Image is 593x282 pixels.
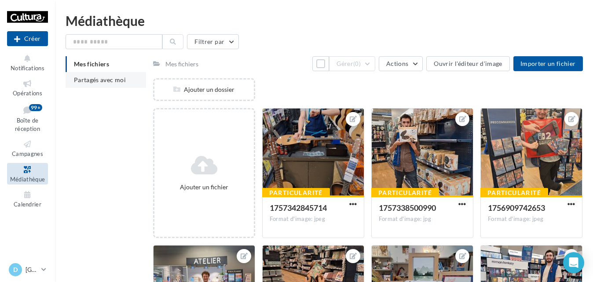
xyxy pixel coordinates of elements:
span: (0) [353,60,361,67]
div: Ajouter un fichier [158,183,250,192]
span: Opérations [13,90,42,97]
button: Notifications [7,52,48,73]
button: Gérer(0) [329,56,375,71]
div: Particularité [262,188,330,198]
button: Actions [379,56,423,71]
a: Opérations [7,77,48,98]
div: Médiathèque [66,14,582,27]
span: 1757342845714 [270,203,327,213]
div: Nouvelle campagne [7,31,48,46]
span: Campagnes [12,150,43,157]
span: Mes fichiers [74,60,109,68]
div: Particularité [371,188,439,198]
div: Open Intercom Messenger [563,252,584,273]
a: D [GEOGRAPHIC_DATA] [7,261,48,278]
span: D [13,265,18,274]
div: Format d'image: jpg [379,215,466,223]
div: Format d'image: jpeg [488,215,575,223]
a: Campagnes [7,137,48,159]
span: 1756909742653 [488,203,545,213]
span: 1757338500990 [379,203,436,213]
div: Mes fichiers [165,60,198,69]
button: Ouvrir l'éditeur d'image [426,56,509,71]
span: Médiathèque [10,176,45,183]
div: 99+ [29,104,42,111]
button: Créer [7,31,48,46]
a: Médiathèque [7,163,48,184]
div: Ajouter un dossier [154,85,254,94]
span: Notifications [11,65,44,72]
a: Boîte de réception99+ [7,102,48,134]
button: Importer un fichier [513,56,583,71]
span: Importer un fichier [520,60,576,67]
span: Actions [386,60,408,67]
button: Filtrer par [187,34,239,49]
span: Calendrier [14,201,41,208]
a: Calendrier [7,188,48,210]
div: Particularité [480,188,548,198]
p: [GEOGRAPHIC_DATA] [26,265,38,274]
span: Boîte de réception [15,117,40,132]
div: Format d'image: jpeg [270,215,357,223]
span: Partagés avec moi [74,76,126,83]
